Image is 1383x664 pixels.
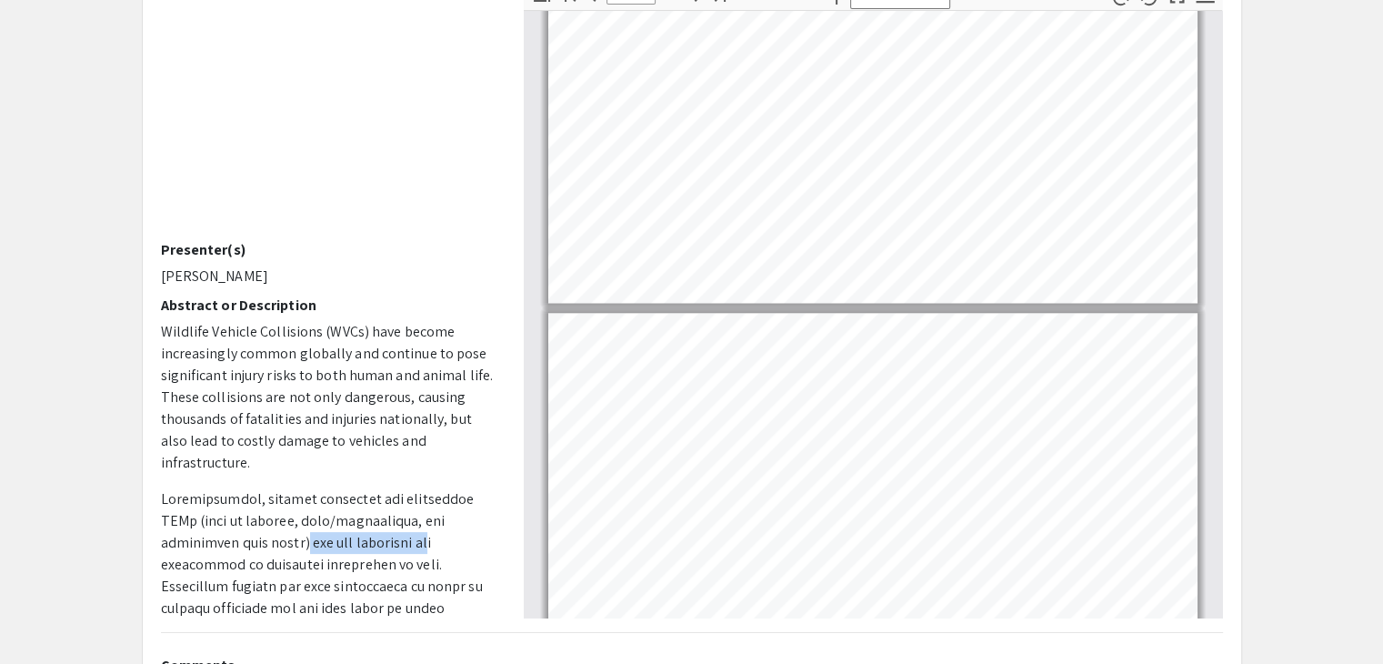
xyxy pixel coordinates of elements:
[161,5,496,241] iframe: Project Video
[14,582,77,650] iframe: Chat
[161,321,496,474] p: Wildlife Vehicle Collisions (WVCs) have become increasingly common globally and continue to pose ...
[161,241,496,258] h2: Presenter(s)
[161,266,496,287] p: [PERSON_NAME]
[161,297,496,314] h2: Abstract or Description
